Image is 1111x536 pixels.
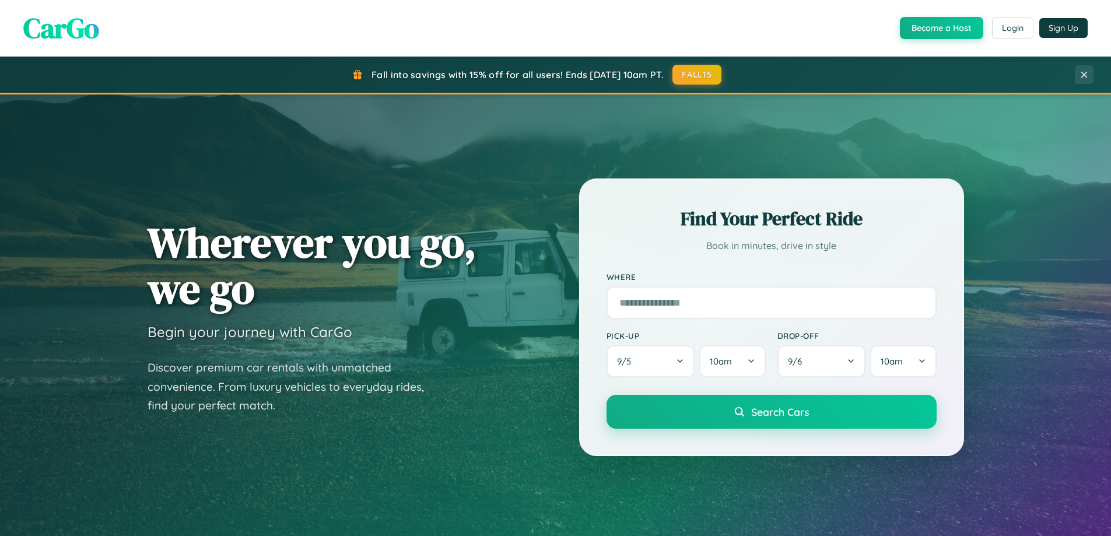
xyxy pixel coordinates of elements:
[777,331,937,341] label: Drop-off
[992,17,1033,38] button: Login
[23,9,99,47] span: CarGo
[148,219,476,311] h1: Wherever you go, we go
[870,345,936,377] button: 10am
[371,69,664,80] span: Fall into savings with 15% off for all users! Ends [DATE] 10am PT.
[699,345,765,377] button: 10am
[881,356,903,367] span: 10am
[672,65,721,85] button: FALL15
[900,17,983,39] button: Become a Host
[617,356,637,367] span: 9 / 5
[607,331,766,341] label: Pick-up
[607,206,937,232] h2: Find Your Perfect Ride
[777,345,866,377] button: 9/6
[148,323,352,341] h3: Begin your journey with CarGo
[607,345,695,377] button: 9/5
[1039,18,1088,38] button: Sign Up
[710,356,732,367] span: 10am
[607,237,937,254] p: Book in minutes, drive in style
[607,272,937,282] label: Where
[607,395,937,429] button: Search Cars
[751,405,809,418] span: Search Cars
[148,358,439,415] p: Discover premium car rentals with unmatched convenience. From luxury vehicles to everyday rides, ...
[788,356,808,367] span: 9 / 6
